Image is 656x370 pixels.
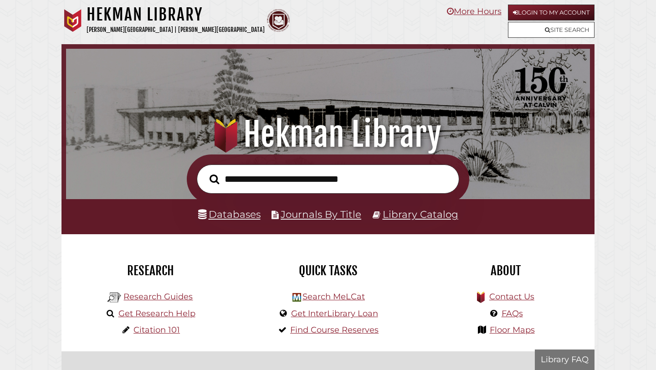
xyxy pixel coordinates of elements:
img: Calvin University [61,9,84,32]
h1: Hekman Library [87,5,265,25]
a: Login to My Account [508,5,594,21]
a: Find Course Reserves [290,325,379,335]
a: Journals By Title [281,208,361,220]
a: Get InterLibrary Loan [291,308,378,319]
img: Hekman Library Logo [292,293,301,302]
h2: About [424,263,588,278]
a: FAQs [502,308,523,319]
button: Search [205,172,224,187]
h1: Hekman Library [76,114,580,154]
a: More Hours [447,6,502,16]
a: Contact Us [489,292,534,302]
h2: Research [68,263,232,278]
a: Site Search [508,22,594,38]
a: Citation 101 [133,325,180,335]
img: Hekman Library Logo [108,291,121,304]
p: [PERSON_NAME][GEOGRAPHIC_DATA] | [PERSON_NAME][GEOGRAPHIC_DATA] [87,25,265,35]
a: Floor Maps [490,325,535,335]
a: Research Guides [123,292,193,302]
a: Library Catalog [383,208,458,220]
img: Calvin Theological Seminary [267,9,290,32]
a: Get Research Help [118,308,195,319]
h2: Quick Tasks [246,263,410,278]
i: Search [210,174,219,184]
a: Databases [198,208,261,220]
a: Search MeLCat [302,292,365,302]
